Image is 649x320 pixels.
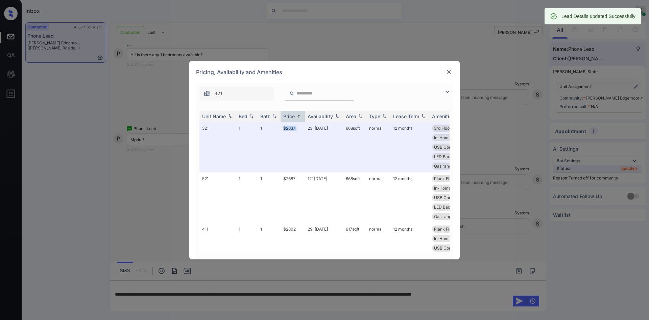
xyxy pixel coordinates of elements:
span: USB Compatible ... [434,195,470,200]
div: Availability [308,113,333,119]
div: Bath [260,113,270,119]
img: sorting [420,114,427,119]
td: normal [366,172,390,223]
img: sorting [271,114,278,119]
img: sorting [226,114,233,119]
div: Pricing, Availability and Amenities [189,61,460,83]
div: Amenities [432,113,455,119]
img: icon-zuma [289,90,294,97]
td: normal [366,122,390,172]
span: USB Compatible ... [434,145,470,150]
td: 1 [236,172,258,223]
span: Gas range [434,214,454,219]
span: In-Home Washer ... [434,135,471,140]
td: 521 [199,172,236,223]
td: 12 months [390,223,429,273]
span: In-Home Washer ... [434,236,471,241]
span: Gas range [434,164,454,169]
span: USB Compatible ... [434,246,470,251]
td: 321 [199,122,236,172]
span: LED Back-lit Mi... [434,205,466,210]
img: sorting [381,114,388,119]
span: 321 [214,90,222,97]
span: Plank Flooring ... [434,176,465,181]
td: $2802 [281,223,305,273]
img: sorting [357,114,364,119]
div: Price [283,113,295,119]
img: sorting [334,114,340,119]
span: LED Back-lit Mi... [434,154,466,159]
div: Bed [239,113,247,119]
td: normal [366,223,390,273]
img: sorting [295,114,302,119]
td: 1 [236,122,258,172]
span: 3rd Floor [434,126,451,131]
img: icon-zuma [203,90,210,97]
td: $2637 [281,122,305,172]
div: Unit Name [202,113,226,119]
img: sorting [248,114,255,119]
td: 668 sqft [343,172,366,223]
div: Lease Term [393,113,419,119]
td: 1 [258,223,281,273]
div: Lead Details updated Successfully [561,10,635,22]
td: 23' [DATE] [305,122,343,172]
td: 1 [258,172,281,223]
td: 12 months [390,172,429,223]
td: 12' [DATE] [305,172,343,223]
td: $2687 [281,172,305,223]
td: 668 sqft [343,122,366,172]
td: 29' [DATE] [305,223,343,273]
img: close [446,68,452,75]
td: 1 [236,223,258,273]
span: Plank Flooring ... [434,227,465,232]
td: 411 [199,223,236,273]
img: icon-zuma [443,88,451,96]
div: Area [346,113,356,119]
td: 617 sqft [343,223,366,273]
span: In-Home Washer ... [434,186,471,191]
td: 1 [258,122,281,172]
div: Type [369,113,380,119]
td: 12 months [390,122,429,172]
